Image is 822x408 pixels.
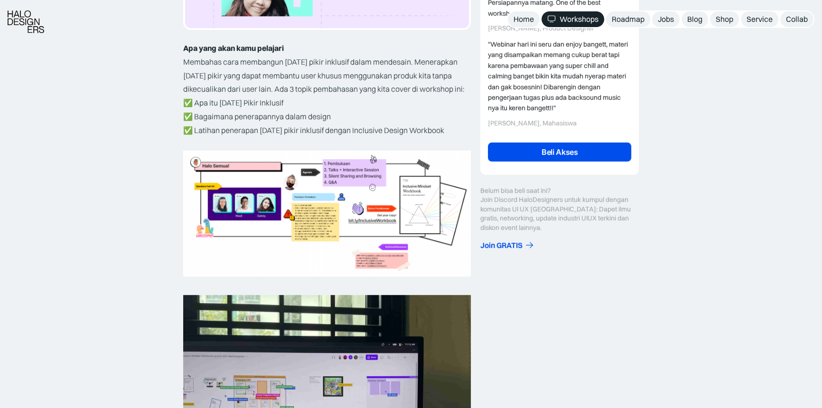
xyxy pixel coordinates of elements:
div: Belum bisa beli saat ini? Join Discord HaloDesigners untuk kumpul dengan komunitas UI UX [GEOGRAP... [480,186,639,233]
div: Service [747,14,773,24]
p: ✅ Apa itu [DATE] Pikir Inklusif ✅ Bagaimana penerapannya dalam design ✅ Latihan penerapan [DATE] ... [183,96,471,137]
div: Home [514,14,534,24]
a: Collab [780,11,813,27]
a: Shop [710,11,739,27]
a: Jobs [652,11,680,27]
div: Shop [716,14,733,24]
a: Join GRATIS [480,240,639,250]
p: Membahas cara membangun [DATE] pikir inklusif dalam mendesain. Menerapkan [DATE] pikir yang dapat... [183,55,471,96]
a: Blog [682,11,708,27]
div: Jobs [658,14,674,24]
div: Collab [786,14,808,24]
div: Blog [687,14,702,24]
p: ‍ [183,137,471,151]
div: Join GRATIS [480,240,523,250]
div: "Webinar hari ini seru dan enjoy bangett, materi yang disampaikan memang cukup berat tapi karena ... [488,39,631,114]
div: [PERSON_NAME], Mahasiswa [488,119,631,127]
p: ‍ [183,281,471,295]
a: Workshops [542,11,604,27]
a: Beli Akses [488,142,631,161]
div: [PERSON_NAME], Product Designer [488,24,631,32]
a: Service [741,11,778,27]
a: Home [508,11,540,27]
strong: Apa yang akan kamu pelajari [183,43,284,53]
div: Workshops [560,14,598,24]
div: Roadmap [612,14,645,24]
a: Roadmap [606,11,650,27]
